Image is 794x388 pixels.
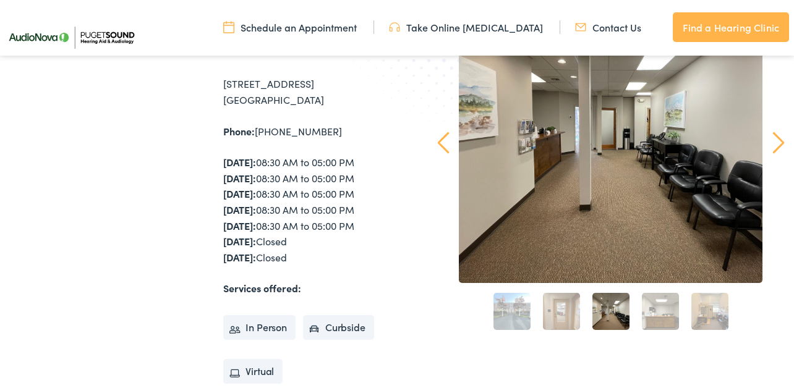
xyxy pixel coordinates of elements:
strong: [DATE]: [223,219,256,232]
strong: Phone: [223,124,255,138]
strong: [DATE]: [223,250,256,264]
strong: [DATE]: [223,234,256,248]
img: utility icon [389,20,400,34]
a: Prev [438,132,450,154]
strong: [DATE]: [223,187,256,200]
a: Take Online [MEDICAL_DATA] [389,20,543,34]
a: 3 [592,293,630,330]
img: utility icon [575,20,586,34]
a: 4 [642,293,679,330]
a: Next [772,132,784,154]
a: 5 [691,293,728,330]
li: Virtual [223,359,283,384]
strong: [DATE]: [223,203,256,216]
a: Contact Us [575,20,641,34]
li: In Person [223,315,296,340]
a: Schedule an Appointment [223,20,357,34]
div: 08:30 AM to 05:00 PM 08:30 AM to 05:00 PM 08:30 AM to 05:00 PM 08:30 AM to 05:00 PM 08:30 AM to 0... [223,154,397,265]
a: 1 [493,293,531,330]
strong: [DATE]: [223,155,256,169]
li: Curbside [303,315,374,340]
div: [PHONE_NUMBER] [223,124,397,140]
img: utility icon [223,20,234,34]
strong: Services offered: [223,281,301,295]
div: [STREET_ADDRESS] [GEOGRAPHIC_DATA] [223,76,397,108]
a: Find a Hearing Clinic [673,12,789,42]
strong: [DATE]: [223,171,256,185]
a: 2 [543,293,580,330]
